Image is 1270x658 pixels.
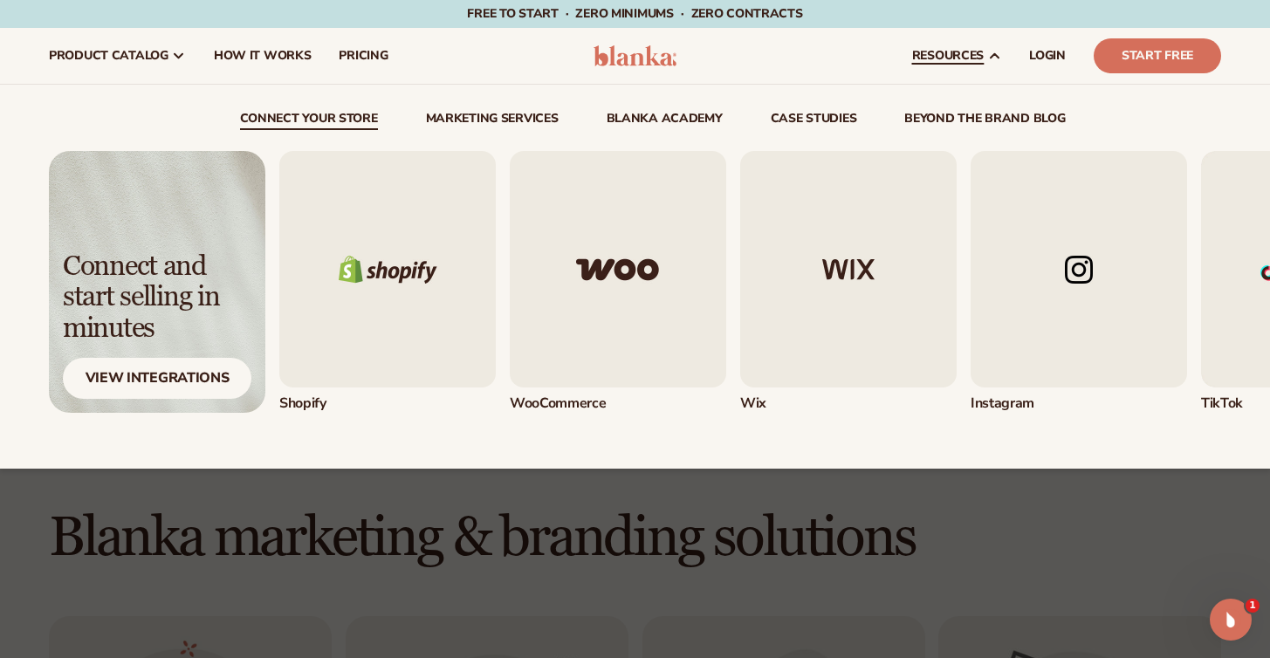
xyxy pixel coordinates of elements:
[607,113,723,130] a: Blanka Academy
[510,151,726,413] a: Woo commerce logo. WooCommerce
[904,113,1065,130] a: beyond the brand blog
[63,358,251,399] div: View Integrations
[279,394,496,413] div: Shopify
[971,151,1187,413] div: 4 / 5
[63,251,251,344] div: Connect and start selling in minutes
[594,45,676,66] img: logo
[1246,599,1260,613] span: 1
[467,5,802,22] span: Free to start · ZERO minimums · ZERO contracts
[279,151,496,413] a: Shopify logo. Shopify
[971,394,1187,413] div: Instagram
[240,113,378,130] a: connect your store
[49,151,265,413] a: Light background with shadow. Connect and start selling in minutes View Integrations
[339,49,388,63] span: pricing
[740,151,957,413] a: Wix logo. Wix
[1015,28,1080,84] a: LOGIN
[510,394,726,413] div: WooCommerce
[426,113,559,130] a: Marketing services
[740,151,957,387] img: Wix logo.
[912,49,984,63] span: resources
[49,49,168,63] span: product catalog
[1094,38,1221,73] a: Start Free
[898,28,1015,84] a: resources
[510,151,726,413] div: 2 / 5
[49,151,265,413] img: Light background with shadow.
[200,28,326,84] a: How It Works
[214,49,312,63] span: How It Works
[740,394,957,413] div: Wix
[35,28,200,84] a: product catalog
[971,151,1187,413] a: Instagram logo. Instagram
[971,151,1187,387] img: Instagram logo.
[325,28,402,84] a: pricing
[771,113,857,130] a: case studies
[1029,49,1066,63] span: LOGIN
[279,151,496,413] div: 1 / 5
[510,151,726,387] img: Woo commerce logo.
[740,151,957,413] div: 3 / 5
[279,151,496,387] img: Shopify logo.
[1210,599,1252,641] iframe: Intercom live chat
